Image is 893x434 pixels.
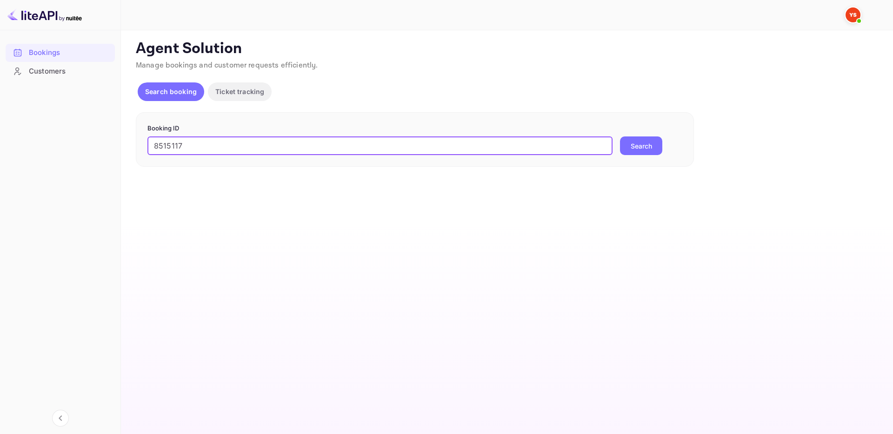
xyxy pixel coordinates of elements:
[147,124,682,133] p: Booking ID
[52,410,69,427] button: Collapse navigation
[6,44,115,61] a: Bookings
[136,61,318,70] span: Manage bookings and customer requests efficiently.
[147,136,613,155] input: Enter Booking ID (e.g., 63782194)
[6,44,115,62] div: Bookings
[620,136,662,155] button: Search
[29,66,110,77] div: Customers
[29,47,110,58] div: Bookings
[215,87,264,96] p: Ticket tracking
[846,7,860,22] img: Yandex Support
[145,87,197,96] p: Search booking
[7,7,82,22] img: LiteAPI logo
[6,62,115,80] a: Customers
[136,40,876,58] p: Agent Solution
